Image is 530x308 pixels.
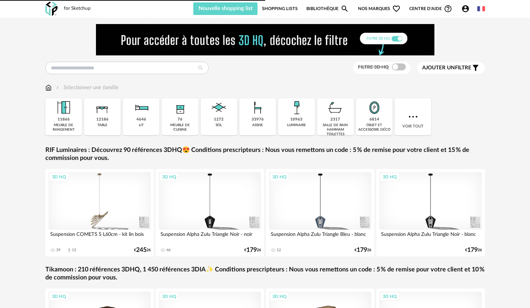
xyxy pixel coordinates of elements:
[407,110,419,123] img: more.7b13dc1.svg
[358,65,389,70] span: Filtre 3D HQ
[471,64,480,72] span: Filter icon
[392,5,401,13] span: Heart Outline icon
[56,248,60,253] div: 39
[209,98,228,117] img: Sol.png
[199,6,253,11] span: Nouvelle shopping list
[409,5,452,13] span: Centre d'aideHelp Circle Outline icon
[67,248,72,253] span: Download icon
[369,117,379,122] div: 6814
[357,248,367,253] span: 179
[139,123,144,128] div: lit
[159,292,179,301] div: 3D HQ
[164,123,196,132] div: meuble de cuisine
[178,117,182,122] div: 76
[444,5,452,13] span: Help Circle Outline icon
[134,248,151,253] div: € 26
[252,123,263,128] div: assise
[93,98,112,117] img: Table.png
[266,169,375,256] a: 3D HQ Suspension Alpha Zulu Triangle Bleu - blanc 12 €17926
[96,117,109,122] div: 12186
[287,98,306,117] img: Luminaire.png
[306,2,349,15] a: BibliothèqueMagnify icon
[64,6,91,12] div: for Sketchup
[216,123,222,128] div: sol
[58,117,70,122] div: 11866
[417,62,485,74] button: Ajouter unfiltre Filter icon
[269,230,372,244] div: Suspension Alpha Zulu Triangle Bleu - blanc
[45,2,58,16] img: OXP
[72,248,76,253] div: 13
[358,123,390,132] div: objet et accessoire déco
[290,117,303,122] div: 10963
[48,230,151,244] div: Suspension COMETS S L60cm - kit lin bois
[55,84,60,92] img: svg+xml;base64,PHN2ZyB3aWR0aD0iMTYiIGhlaWdodD0iMTYiIHZpZXdCb3g9IjAgMCAxNiAxNiIgZmlsbD0ibm9uZSIgeG...
[380,172,400,182] div: 3D HQ
[358,2,401,15] span: Nos marques
[136,248,147,253] span: 245
[319,123,352,137] div: salle de bain hammam toilettes
[461,5,473,13] span: Account Circle icon
[159,172,179,182] div: 3D HQ
[244,248,261,253] div: € 26
[395,98,431,135] div: Voir tout
[97,123,107,128] div: table
[214,117,224,122] div: 1272
[376,169,485,256] a: 3D HQ Suspension Alpha Zulu Triangle Noir - blanc €17926
[136,117,146,122] div: 4646
[45,266,485,282] a: Tikamoon : 210 références 3DHQ, 1 450 références 3DIA✨ Conditions prescripteurs : Nous vous remet...
[159,230,261,244] div: Suspension Alpha Zulu Triangle Noir - noir
[465,248,482,253] div: € 26
[422,65,455,70] span: Ajouter un
[379,230,482,244] div: Suspension Alpha Zulu Triangle Noir - blanc
[132,98,151,117] img: Literie.png
[422,64,471,71] span: filtre
[269,292,290,301] div: 3D HQ
[467,248,478,253] span: 179
[55,84,119,92] div: Sélectionner une famille
[269,172,290,182] div: 3D HQ
[45,146,485,163] a: RIF Luminaires : Découvrez 90 références 3DHQ😍 Conditions prescripteurs : Nous vous remettons un ...
[248,98,267,117] img: Assise.png
[252,117,264,122] div: 33976
[171,98,189,117] img: Rangement.png
[193,2,258,15] button: Nouvelle shopping list
[380,292,400,301] div: 3D HQ
[354,248,371,253] div: € 26
[45,84,52,92] img: svg+xml;base64,PHN2ZyB3aWR0aD0iMTYiIGhlaWdodD0iMTciIHZpZXdCb3g9IjAgMCAxNiAxNyIgZmlsbD0ibm9uZSIgeG...
[461,5,470,13] span: Account Circle icon
[49,172,69,182] div: 3D HQ
[277,248,281,253] div: 12
[365,98,384,117] img: Miroir.png
[166,248,171,253] div: 46
[477,5,485,13] img: fr
[54,98,73,117] img: Meuble%20de%20rangement.png
[96,24,434,55] img: FILTRE%20HQ%20NEW_V1%20(4).gif
[330,117,340,122] div: 2317
[326,98,345,117] img: Salle%20de%20bain.png
[246,248,257,253] span: 179
[49,292,69,301] div: 3D HQ
[45,169,154,256] a: 3D HQ Suspension COMETS S L60cm - kit lin bois 39 Download icon 13 €24526
[287,123,306,128] div: luminaire
[47,123,80,132] div: meuble de rangement
[156,169,264,256] a: 3D HQ Suspension Alpha Zulu Triangle Noir - noir 46 €17926
[341,5,349,13] span: Magnify icon
[262,2,298,15] a: Shopping Lists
